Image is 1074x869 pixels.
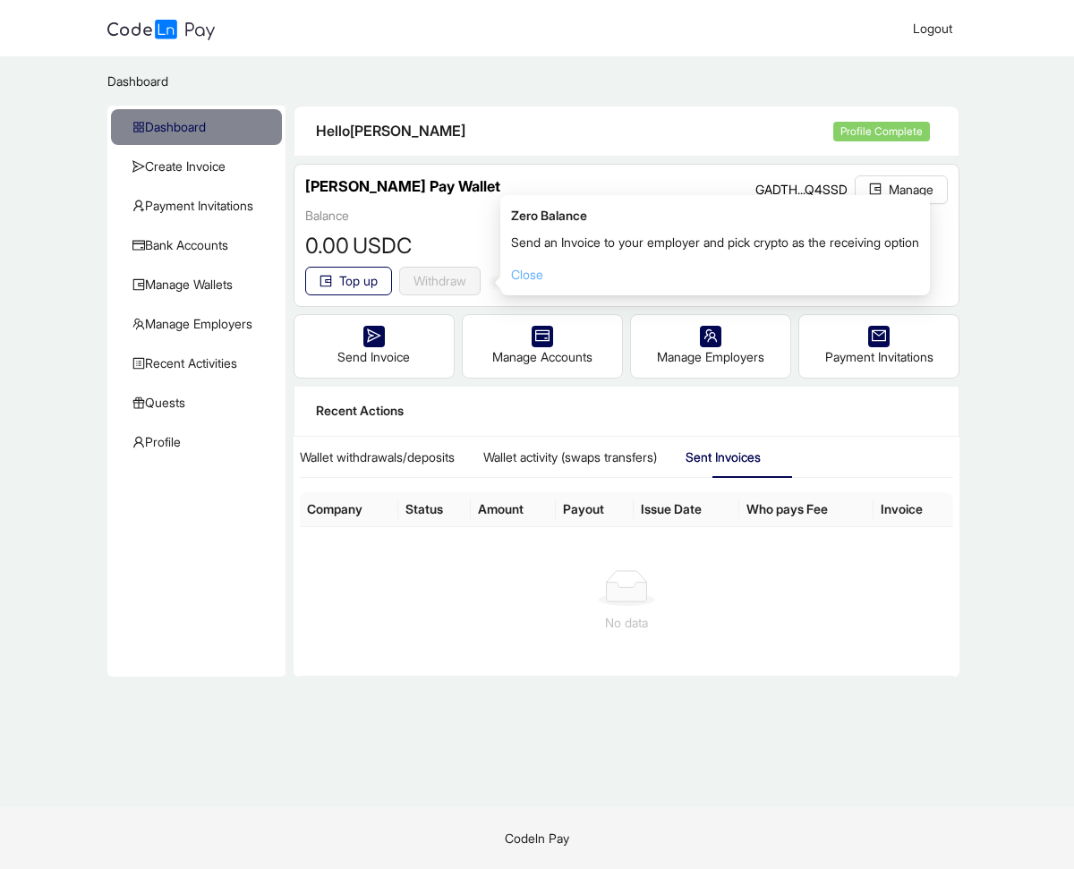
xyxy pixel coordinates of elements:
[132,278,145,291] span: wallet
[631,315,790,378] div: Manage Employers
[869,183,882,195] span: wallet
[511,206,919,226] div: Zero Balance
[833,122,930,141] span: Profile Complete
[132,200,145,212] span: user-add
[132,385,268,421] span: Quests
[686,447,761,467] div: Sent Invoices
[320,275,332,287] span: wallet
[132,188,268,224] span: Payment Invitations
[872,328,886,343] span: mail
[132,436,145,448] span: user
[107,73,168,89] span: Dashboard
[511,267,543,282] a: Close
[463,315,622,378] div: Manage Accounts
[132,318,145,330] span: team
[799,315,959,378] div: Payment Invitations
[107,20,215,40] img: logo
[318,233,349,259] span: .00
[353,229,412,263] span: USDC
[556,492,634,527] th: Payout
[634,492,739,527] th: Issue Date
[300,447,455,467] div: Wallet withdrawals/deposits
[367,328,381,343] span: send
[398,492,472,527] th: Status
[874,492,953,527] th: Invoice
[483,447,657,467] div: Wallet activity (swaps transfers)
[132,121,145,133] span: appstore
[132,267,268,302] span: Manage Wallets
[132,396,145,409] span: gift
[833,121,937,141] a: Profile Complete
[535,328,550,343] span: credit-card
[889,180,933,200] span: Manage
[294,315,454,378] div: Send Invoice
[913,21,952,36] span: Logout
[132,424,268,460] span: Profile
[471,492,555,527] th: Amount
[316,401,938,421] div: Recent Actions
[132,149,268,184] span: Create Invoice
[132,160,145,173] span: send
[511,233,919,252] p: Send an Invoice to your employer and pick crypto as the receiving option
[305,206,412,226] div: Balance
[350,122,465,140] span: [PERSON_NAME]
[132,239,145,251] span: credit-card
[300,492,398,527] th: Company
[305,175,500,199] h3: [PERSON_NAME] Pay Wallet
[855,175,948,204] button: walletManage
[755,182,848,197] span: GADTH...Q4SSD
[132,227,268,263] span: Bank Accounts
[132,345,268,381] span: Recent Activities
[305,233,318,259] span: 0
[339,271,378,291] span: Top up
[316,120,834,142] div: Hello
[132,109,268,145] span: Dashboard
[132,357,145,370] span: profile
[132,306,268,342] span: Manage Employers
[321,613,932,633] p: No data
[739,492,874,527] th: Who pays Fee
[855,182,948,197] a: walletManage
[703,328,718,343] span: team
[305,267,392,295] button: walletTop up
